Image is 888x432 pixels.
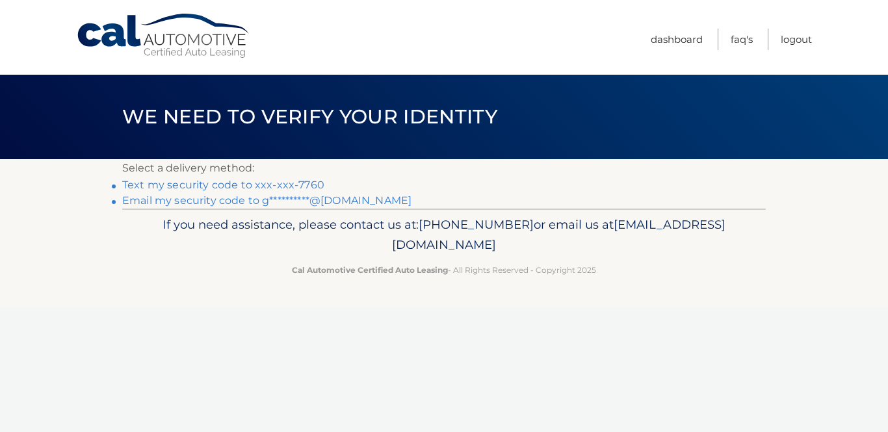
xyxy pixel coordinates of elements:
a: Logout [781,29,812,50]
a: Dashboard [651,29,703,50]
strong: Cal Automotive Certified Auto Leasing [292,265,448,275]
p: - All Rights Reserved - Copyright 2025 [131,263,757,277]
a: Cal Automotive [76,13,252,59]
p: Select a delivery method: [122,159,766,177]
a: FAQ's [731,29,753,50]
p: If you need assistance, please contact us at: or email us at [131,214,757,256]
a: Text my security code to xxx-xxx-7760 [122,179,324,191]
a: Email my security code to g**********@[DOMAIN_NAME] [122,194,411,207]
span: [PHONE_NUMBER] [419,217,534,232]
span: We need to verify your identity [122,105,497,129]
